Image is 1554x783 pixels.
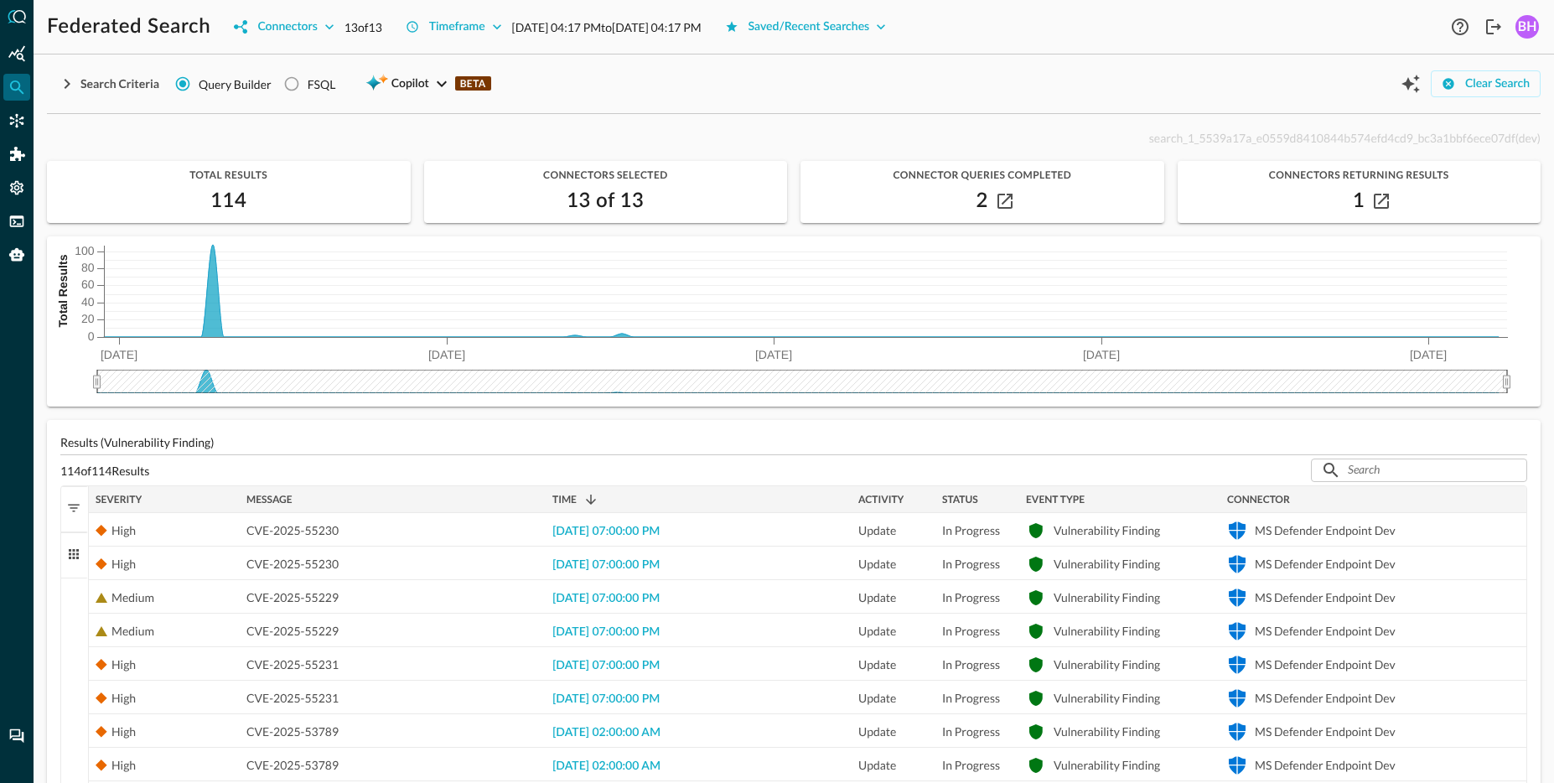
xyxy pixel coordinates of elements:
[715,13,897,40] button: Saved/Recent Searches
[942,682,1000,715] span: In Progress
[942,648,1000,682] span: In Progress
[552,626,660,638] span: [DATE] 07:00:00 PM
[3,723,30,749] div: Chat
[81,277,95,291] tspan: 60
[111,581,154,614] div: Medium
[858,715,896,749] span: Update
[942,749,1000,782] span: In Progress
[111,514,136,547] div: High
[1255,682,1396,715] div: MS Defender Endpoint Dev
[552,526,660,537] span: [DATE] 07:00:00 PM
[47,13,210,40] h1: Federated Search
[749,17,870,38] div: Saved/Recent Searches
[942,715,1000,749] span: In Progress
[81,261,95,274] tspan: 80
[858,614,896,648] span: Update
[942,614,1000,648] span: In Progress
[1515,131,1541,145] span: (dev)
[80,74,159,95] div: Search Criteria
[942,581,1000,614] span: In Progress
[455,76,491,91] p: BETA
[246,494,293,506] span: Message
[552,727,660,739] span: [DATE] 02:00:00 AM
[3,208,30,235] div: FSQL
[344,18,382,36] p: 13 of 13
[1054,682,1160,715] div: Vulnerability Finding
[1397,70,1424,97] button: Open Query Copilot
[3,174,30,201] div: Settings
[1054,749,1160,782] div: Vulnerability Finding
[391,74,429,95] span: Copilot
[552,559,660,571] span: [DATE] 07:00:00 PM
[1255,715,1396,749] div: MS Defender Endpoint Dev
[942,494,978,506] span: Status
[81,312,95,325] tspan: 20
[552,760,660,772] span: [DATE] 02:00:00 AM
[552,494,577,506] span: Time
[1054,614,1160,648] div: Vulnerability Finding
[111,547,136,581] div: High
[567,188,644,215] h2: 13 of 13
[199,75,272,93] span: Query Builder
[1255,648,1396,682] div: MS Defender Endpoint Dev
[1465,74,1530,95] div: Clear Search
[396,13,512,40] button: Timeframe
[1054,547,1160,581] div: Vulnerability Finding
[3,74,30,101] div: Federated Search
[1227,755,1247,775] svg: Microsoft Defender for Endpoint
[1227,655,1247,675] svg: Microsoft Defender for Endpoint
[1227,621,1247,641] svg: Microsoft Defender for Endpoint
[858,494,904,506] span: Activity
[47,169,411,181] span: Total Results
[1255,547,1396,581] div: MS Defender Endpoint Dev
[3,107,30,134] div: Connectors
[246,715,339,749] span: CVE-2025-53789
[1227,722,1247,742] svg: Microsoft Defender for Endpoint
[60,462,149,480] p: 114 of 114 Results
[942,547,1000,581] span: In Progress
[60,433,1527,451] p: Results (Vulnerability Finding)
[552,693,660,705] span: [DATE] 07:00:00 PM
[246,547,339,581] span: CVE-2025-55230
[111,749,136,782] div: High
[96,494,142,506] span: Severity
[942,514,1000,547] span: In Progress
[257,17,317,38] div: Connectors
[1447,13,1474,40] button: Help
[1227,554,1247,574] svg: Microsoft Defender for Endpoint
[1149,131,1515,145] span: search_1_5539a17a_e0559d8410844b574efd4cd9_bc3a1bbf6ece07df
[224,13,344,40] button: Connectors
[800,169,1164,181] span: Connector Queries Completed
[1227,688,1247,708] svg: Microsoft Defender for Endpoint
[1255,581,1396,614] div: MS Defender Endpoint Dev
[424,169,788,181] span: Connectors Selected
[1348,454,1489,485] input: Search
[1054,715,1160,749] div: Vulnerability Finding
[246,749,339,782] span: CVE-2025-53789
[210,188,246,215] h2: 114
[1515,15,1539,39] div: BH
[3,40,30,67] div: Summary Insights
[56,254,70,327] tspan: Total Results
[858,547,896,581] span: Update
[111,614,154,648] div: Medium
[1054,514,1160,547] div: Vulnerability Finding
[111,715,136,749] div: High
[552,593,660,604] span: [DATE] 07:00:00 PM
[355,70,500,97] button: CopilotBETA
[246,581,339,614] span: CVE-2025-55229
[101,348,137,361] tspan: [DATE]
[246,648,339,682] span: CVE-2025-55231
[552,660,660,672] span: [DATE] 07:00:00 PM
[1083,348,1120,361] tspan: [DATE]
[1054,581,1160,614] div: Vulnerability Finding
[976,188,988,215] h2: 2
[1431,70,1541,97] button: Clear Search
[81,295,95,309] tspan: 40
[858,749,896,782] span: Update
[246,614,339,648] span: CVE-2025-55229
[4,141,31,168] div: Addons
[47,70,169,97] button: Search Criteria
[858,682,896,715] span: Update
[1178,169,1541,181] span: Connectors Returning Results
